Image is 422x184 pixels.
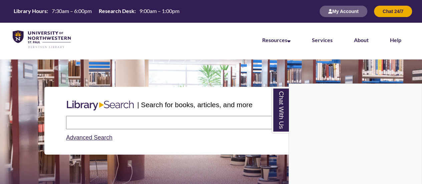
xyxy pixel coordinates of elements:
[262,37,291,43] a: Resources
[272,87,289,133] a: Chat With Us
[354,37,369,43] a: About
[390,37,401,43] a: Help
[312,37,333,43] a: Services
[13,30,71,49] img: UNWSP Library Logo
